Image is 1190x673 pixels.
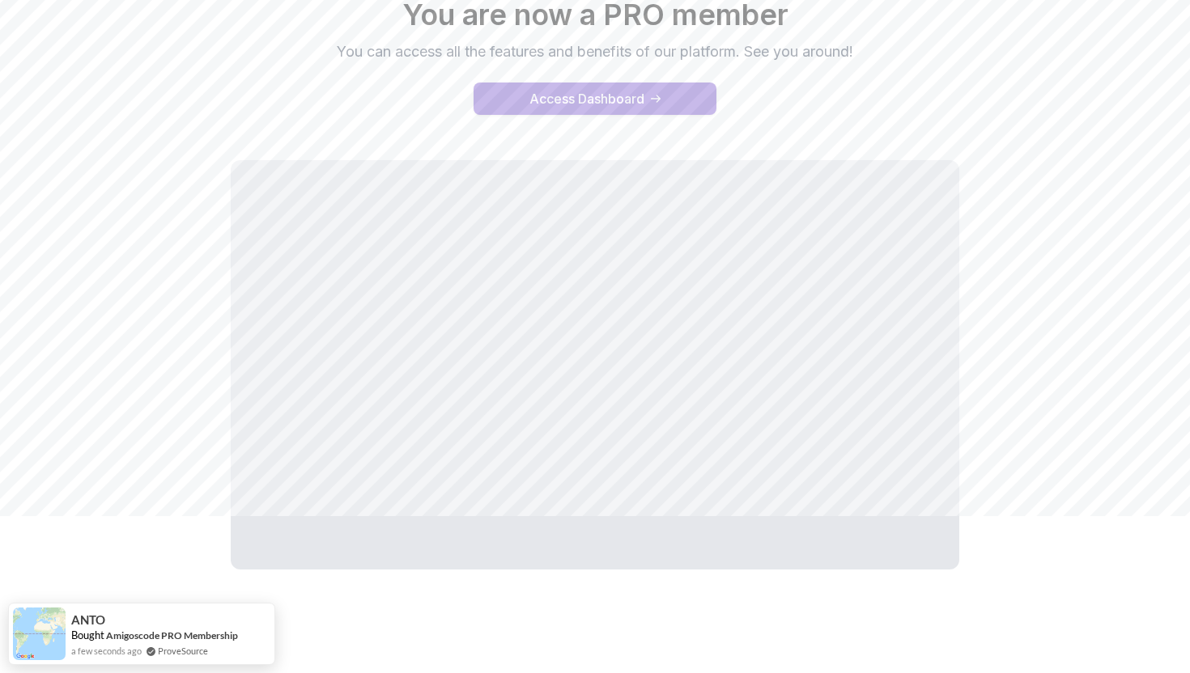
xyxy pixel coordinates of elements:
span: ANTO [71,613,105,627]
span: Bought [71,629,104,641]
div: Access Dashboard [529,89,644,108]
img: provesource social proof notification image [13,607,66,660]
a: Amigoscode PRO Membership [106,629,238,641]
a: ProveSource [158,644,208,658]
p: You can access all the features and benefits of our platform. See you around! [323,40,867,63]
iframe: welcome [231,160,959,569]
a: access-dashboard [474,83,716,115]
button: Access Dashboard [474,83,716,115]
span: a few seconds ago [71,644,142,658]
